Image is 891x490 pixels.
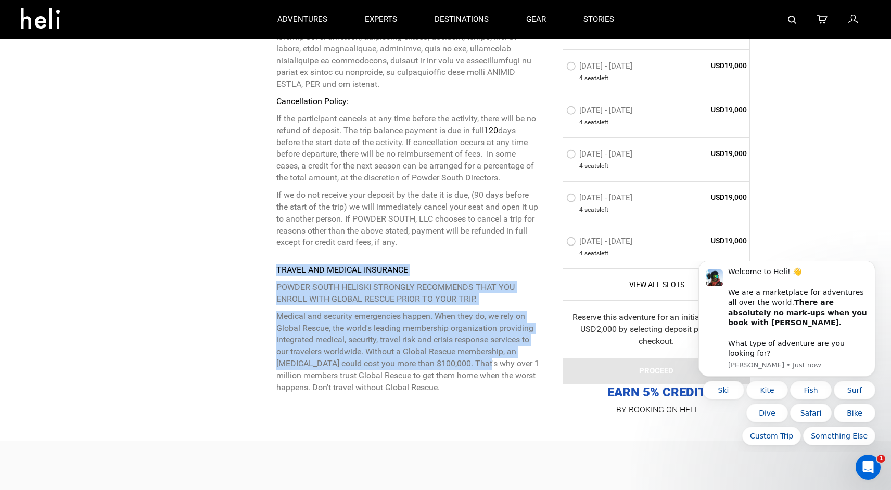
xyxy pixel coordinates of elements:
[276,96,349,106] strong: Cancellation Policy:
[584,118,608,127] span: seat left
[584,205,608,214] span: seat left
[107,143,149,161] button: Quick reply: Safari
[584,249,608,258] span: seat left
[16,120,193,184] div: Quick reply options
[563,403,750,417] p: BY BOOKING ON HELI
[276,113,539,184] p: If the participant cancels at any time before the activity, there will be no refund of deposit. T...
[151,143,193,161] button: Quick reply: Bike
[276,265,408,275] strong: TRAVEL AND MEDICAL INSURANCE
[23,8,40,25] img: Profile image for Carl
[579,205,583,214] span: 4
[484,125,493,135] strong: 12
[45,99,185,109] p: Message from Carl, sent Just now
[566,237,635,249] label: [DATE] - [DATE]
[151,120,193,138] button: Quick reply: Surf
[671,236,747,246] span: USD19,000
[493,125,498,135] strong: 0
[45,37,184,66] b: There are absolutely no mark-ups when you book with [PERSON_NAME].
[671,60,747,71] span: USD19,000
[566,279,747,290] a: View All Slots
[788,16,796,24] img: search-bar-icon.svg
[563,312,750,347] div: Reserve this adventure for an initial deposit of USD2,000 by selecting deposit pay during checkout.
[596,162,600,171] span: s
[671,148,747,159] span: USD19,000
[584,162,608,171] span: seat left
[584,74,608,83] span: seat left
[566,61,635,74] label: [DATE] - [DATE]
[566,106,635,118] label: [DATE] - [DATE]
[63,143,105,161] button: Quick reply: Dive
[566,149,635,162] label: [DATE] - [DATE]
[20,120,61,138] button: Quick reply: Ski
[435,14,489,25] p: destinations
[365,14,397,25] p: experts
[566,193,635,205] label: [DATE] - [DATE]
[671,105,747,115] span: USD19,000
[596,74,600,83] span: s
[596,118,600,127] span: s
[107,120,149,138] button: Quick reply: Fish
[45,6,185,97] div: Message content
[276,189,539,249] p: If we do not receive your deposit by the date it is due, (90 days before the start of the trip) w...
[277,14,327,25] p: adventures
[563,358,750,384] button: PROCEED
[120,165,193,184] button: Quick reply: Something Else
[45,6,185,97] div: Welcome to Heli! 👋 We are a marketplace for adventures all over the world. What type of adventure...
[276,311,539,394] p: Medical and security emergencies happen. When they do, we rely on Global Rescue, the world's lead...
[579,162,583,171] span: 4
[59,165,118,184] button: Quick reply: Custom Trip
[579,74,583,83] span: 4
[276,281,539,305] p: POWDER SOUTH HELISKI STRONGLY RECOMMENDS THAT YOU ENROLL WITH GLOBAL RESCUE PRIOR TO YOUR TRIP.
[856,455,881,480] iframe: Intercom live chat
[596,249,600,258] span: s
[596,205,600,214] span: s
[671,192,747,202] span: USD19,000
[877,455,885,463] span: 1
[63,120,105,138] button: Quick reply: Kite
[579,118,583,127] span: 4
[683,261,891,452] iframe: Intercom notifications message
[579,249,583,258] span: 4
